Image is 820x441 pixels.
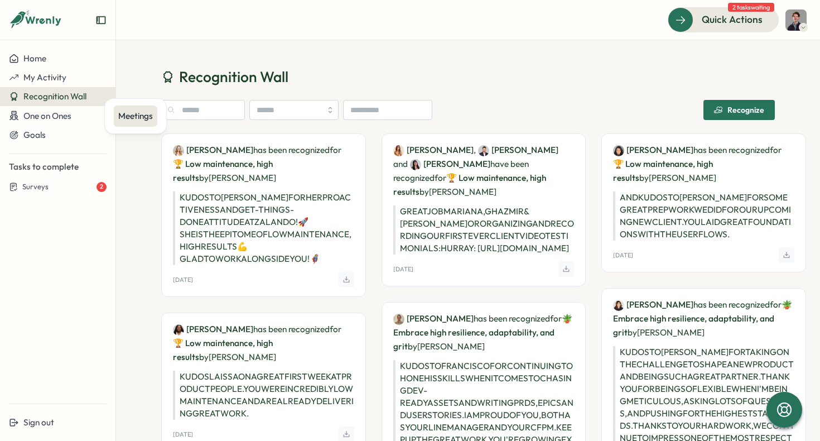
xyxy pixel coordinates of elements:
[23,91,86,102] span: Recognition Wall
[173,144,253,156] a: Sarah McEwan[PERSON_NAME]
[770,299,782,310] span: for
[410,158,490,170] a: Andrea Lopez[PERSON_NAME]
[9,161,107,173] p: Tasks to complete
[23,130,46,140] span: Goals
[23,111,71,121] span: One on Ones
[173,323,253,335] a: Laissa Duclos[PERSON_NAME]
[550,313,562,324] span: for
[23,53,46,64] span: Home
[478,144,558,156] a: Ghazmir Mansur[PERSON_NAME]
[613,145,624,156] img: Angelina Costa
[410,159,421,170] img: Andrea Lopez
[173,431,193,438] p: [DATE]
[173,143,354,185] p: has been recognized by [PERSON_NAME]
[474,143,558,157] span: ,
[703,100,775,120] button: Recognize
[179,67,288,87] span: Recognition Wall
[173,371,354,420] p: KUDOS LAISSA ON A GREAT FIRST WEEK AT PRODUCT PEOPLE. YOU WERE INCREDIBLY LOW MAINTENANCE AND ARE...
[114,106,157,127] a: Meetings
[613,298,794,339] p: has been recognized by [PERSON_NAME]
[330,324,341,334] span: for
[393,158,408,170] span: and
[330,145,341,155] span: for
[613,252,633,259] p: [DATE]
[714,106,764,114] div: Recognize
[613,143,794,185] p: has been recognized by [PERSON_NAME]
[393,143,575,199] p: have been recognized by [PERSON_NAME]
[173,324,184,335] img: Laissa Duclos
[785,9,807,31] img: Dionisio Arredondo
[613,300,624,311] img: Zara Malik
[613,159,713,183] span: 🏆 Low maintenance, high results
[118,110,153,122] div: Meetings
[393,266,413,273] p: [DATE]
[173,338,273,362] span: 🏆 Low maintenance, high results
[435,172,446,183] span: for
[173,276,193,284] p: [DATE]
[393,313,474,325] a: Francisco Afonso[PERSON_NAME]
[393,313,572,352] span: 🪴 Embrace high resilience, adaptability, and grit
[478,145,489,156] img: Ghazmir Mansur
[173,145,184,156] img: Sarah McEwan
[23,417,54,428] span: Sign out
[23,72,66,83] span: My Activity
[173,322,354,364] p: has been recognized by [PERSON_NAME]
[668,7,779,32] button: Quick Actions
[613,299,792,338] span: 🪴 Embrace high resilience, adaptability, and grit
[613,299,693,311] a: Zara Malik[PERSON_NAME]
[95,15,107,26] button: Expand sidebar
[393,172,546,197] span: 🏆 Low maintenance, high results
[393,145,404,156] img: Mariana Silva
[22,182,49,192] span: Surveys
[393,205,575,255] p: GREAT JOB MARIANA, GHAZMIR & [PERSON_NAME] OR ORGANIZING AND RECORDING OUR FIRST EVER CLIENT VIDE...
[173,159,273,183] span: 🏆 Low maintenance, high results
[728,3,774,12] span: 2 tasks waiting
[97,182,107,192] div: 2
[393,144,474,156] a: Mariana Silva[PERSON_NAME]
[613,191,794,241] p: AND KUDOS TO [PERSON_NAME] FOR SOME GREAT PREP WORK WE DID FOR OUR UPCOMING NEW CLIENT. YOU LAID ...
[393,311,575,353] p: has been recognized by [PERSON_NAME]
[770,145,782,155] span: for
[393,314,404,325] img: Francisco Afonso
[702,12,763,27] span: Quick Actions
[613,144,693,156] a: Angelina Costa[PERSON_NAME]
[173,191,354,265] p: KUDOS TO [PERSON_NAME] FOR HER PROACTIVENESS AND GET-THINGS-DONE ATTITUDE AT ZALANDO! 🚀 SHE IS TH...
